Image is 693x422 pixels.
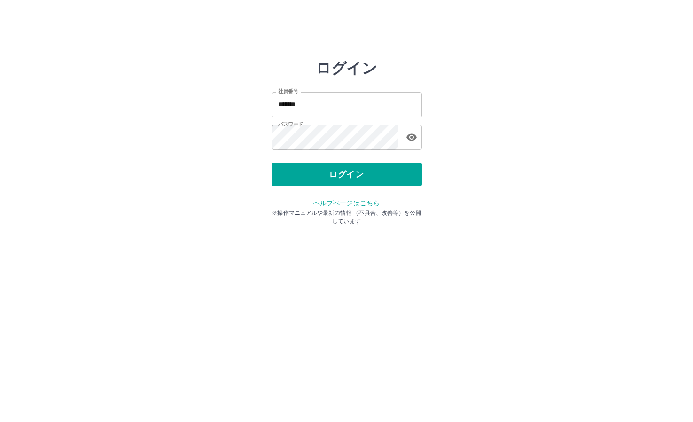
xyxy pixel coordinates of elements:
label: パスワード [278,121,303,128]
a: ヘルプページはこちら [313,199,380,207]
label: 社員番号 [278,88,298,95]
p: ※操作マニュアルや最新の情報 （不具合、改善等）を公開しています [272,209,422,226]
h2: ログイン [316,59,377,77]
button: ログイン [272,163,422,186]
